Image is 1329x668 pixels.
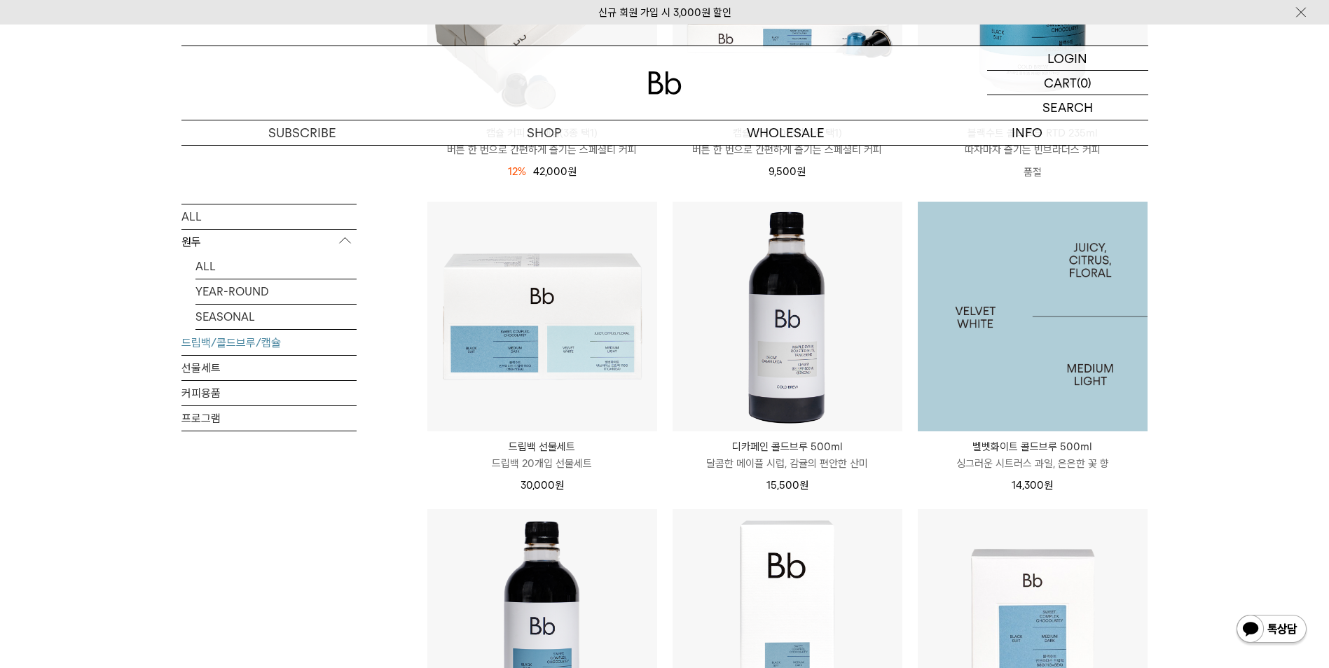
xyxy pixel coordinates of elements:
a: 선물세트 [181,355,357,380]
span: 30,000 [521,479,564,492]
img: 1000000036_add2_019.jpg [918,202,1148,431]
a: CART (0) [987,71,1148,95]
a: 신규 회원 가입 시 3,000원 할인 [598,6,731,19]
a: 드립백/콜드브루/캡슐 [181,330,357,354]
span: 9,500 [769,165,806,178]
span: 15,500 [766,479,808,492]
img: 드립백 선물세트 [427,202,657,431]
a: ALL [181,204,357,228]
img: 로고 [648,71,682,95]
span: 원 [1044,479,1053,492]
a: 커피용품 [181,380,357,405]
span: 42,000 [533,165,577,178]
p: 따자마자 즐기는 빈브라더스 커피 [918,141,1148,158]
p: 싱그러운 시트러스 과일, 은은한 꽃 향 [918,455,1148,472]
p: INFO [907,120,1148,145]
span: 원 [555,479,564,492]
p: 드립백 20개입 선물세트 [427,455,657,472]
a: LOGIN [987,46,1148,71]
p: SEARCH [1042,95,1093,120]
span: 원 [799,479,808,492]
a: 벨벳화이트 콜드브루 500ml [918,202,1148,431]
a: ALL [195,253,357,278]
span: 원 [567,165,577,178]
a: SUBSCRIBE [181,120,423,145]
p: 품절 [918,158,1148,186]
p: 버튼 한 번으로 간편하게 즐기는 스페셜티 커피 [673,141,902,158]
img: 카카오톡 채널 1:1 채팅 버튼 [1235,613,1308,647]
img: 디카페인 콜드브루 500ml [673,202,902,431]
p: (0) [1077,71,1092,95]
a: YEAR-ROUND [195,279,357,303]
p: 디카페인 콜드브루 500ml [673,438,902,455]
a: 프로그램 [181,405,357,430]
p: 원두 [181,229,357,254]
span: 14,300 [1012,479,1053,492]
a: 벨벳화이트 콜드브루 500ml 싱그러운 시트러스 과일, 은은한 꽃 향 [918,438,1148,472]
p: 달콤한 메이플 시럽, 감귤의 편안한 산미 [673,455,902,472]
p: CART [1044,71,1077,95]
p: 버튼 한 번으로 간편하게 즐기는 스페셜티 커피 [427,141,657,158]
a: 디카페인 콜드브루 500ml 달콤한 메이플 시럽, 감귤의 편안한 산미 [673,438,902,472]
span: 원 [797,165,806,178]
a: SHOP [423,120,665,145]
div: 12% [508,163,526,180]
p: 벨벳화이트 콜드브루 500ml [918,438,1148,455]
p: 드립백 선물세트 [427,438,657,455]
p: WHOLESALE [665,120,907,145]
a: 드립백 선물세트 드립백 20개입 선물세트 [427,438,657,472]
a: SEASONAL [195,304,357,328]
p: LOGIN [1047,46,1087,70]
